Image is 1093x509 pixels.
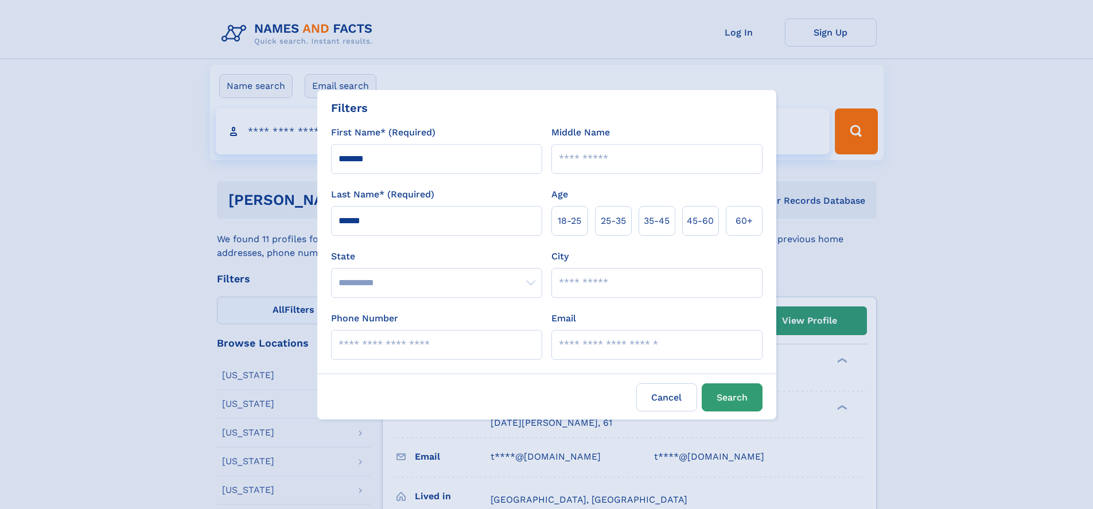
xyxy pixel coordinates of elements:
[551,312,576,325] label: Email
[558,214,581,228] span: 18‑25
[551,188,568,201] label: Age
[636,383,697,411] label: Cancel
[331,250,542,263] label: State
[687,214,714,228] span: 45‑60
[601,214,626,228] span: 25‑35
[702,383,763,411] button: Search
[551,250,569,263] label: City
[331,126,435,139] label: First Name* (Required)
[736,214,753,228] span: 60+
[331,188,434,201] label: Last Name* (Required)
[331,99,368,116] div: Filters
[644,214,670,228] span: 35‑45
[551,126,610,139] label: Middle Name
[331,312,398,325] label: Phone Number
